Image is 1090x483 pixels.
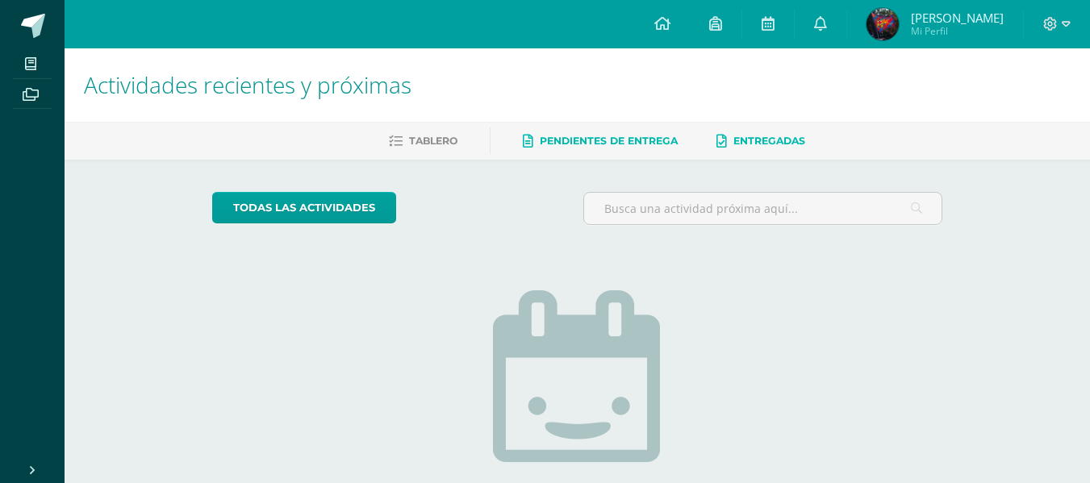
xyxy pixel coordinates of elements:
[540,135,678,147] span: Pendientes de entrega
[84,69,411,100] span: Actividades recientes y próximas
[523,128,678,154] a: Pendientes de entrega
[584,193,942,224] input: Busca una actividad próxima aquí...
[911,10,1004,26] span: [PERSON_NAME]
[389,128,457,154] a: Tablero
[409,135,457,147] span: Tablero
[212,192,396,223] a: todas las Actividades
[867,8,899,40] img: 169f91cb97b27b4f8f29de3b2dbdff1a.png
[733,135,805,147] span: Entregadas
[911,24,1004,38] span: Mi Perfil
[716,128,805,154] a: Entregadas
